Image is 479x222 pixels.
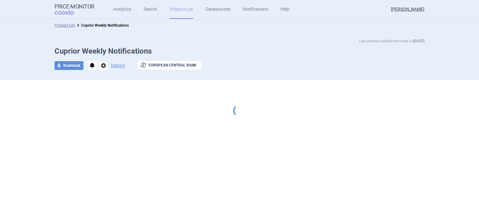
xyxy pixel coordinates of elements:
p: Last product added/removed on [359,38,424,44]
strong: Cuprior Weekly Notifications [81,23,129,28]
a: Price MonitorCOGVIO [55,3,94,15]
button: Download [55,61,83,70]
strong: Price Monitor [55,3,94,10]
li: Cuprior Weekly Notifications [75,22,129,29]
span: COGVIO [55,10,83,15]
button: History [111,63,125,68]
strong: [DATE] [413,39,424,43]
h1: Cuprior Weekly Notifications [55,47,424,56]
li: Product List [55,22,75,29]
a: Product List [55,23,75,28]
button: European Central Bank [138,61,202,70]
